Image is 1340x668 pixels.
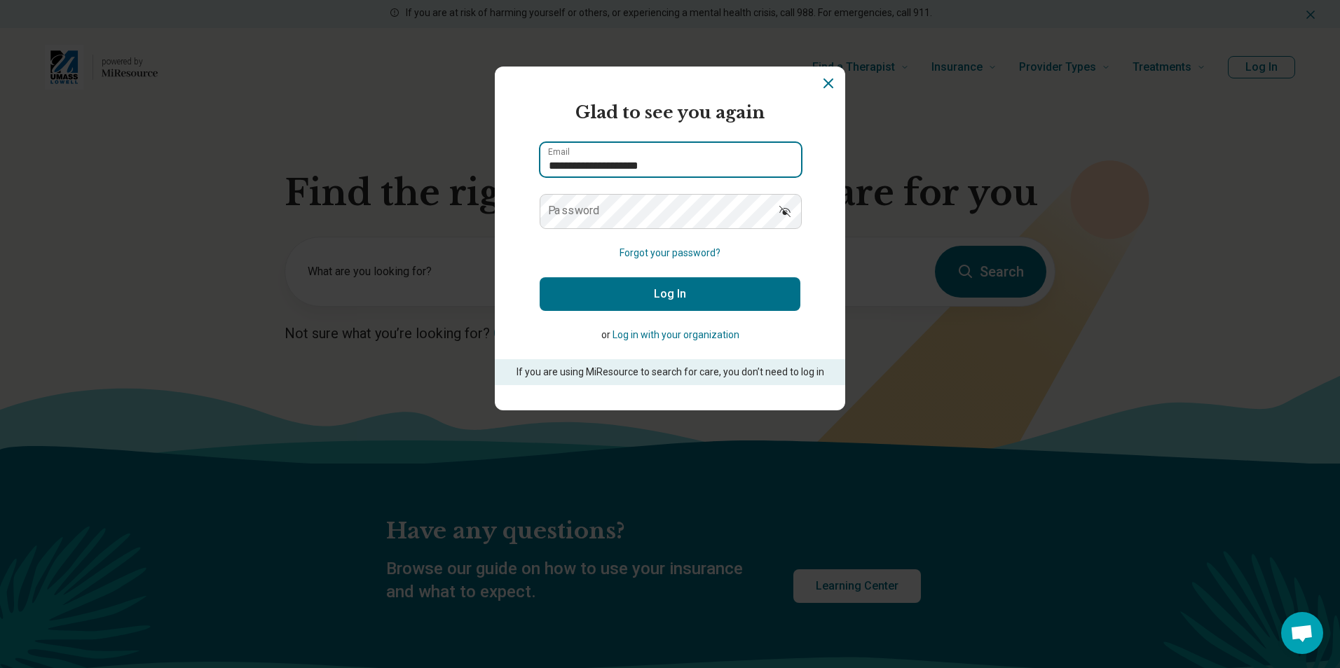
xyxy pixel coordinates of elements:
label: Email [548,148,570,156]
button: Dismiss [820,75,837,92]
p: or [540,328,800,342]
p: If you are using MiResource to search for care, you don’t need to log in [514,365,826,380]
button: Log In [540,277,800,311]
h2: Glad to see you again [540,100,800,125]
button: Show password [770,194,800,228]
button: Log in with your organization [613,328,739,342]
button: Forgot your password? [620,246,720,260]
label: Password [548,205,600,216]
section: Login Dialog [495,67,845,410]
